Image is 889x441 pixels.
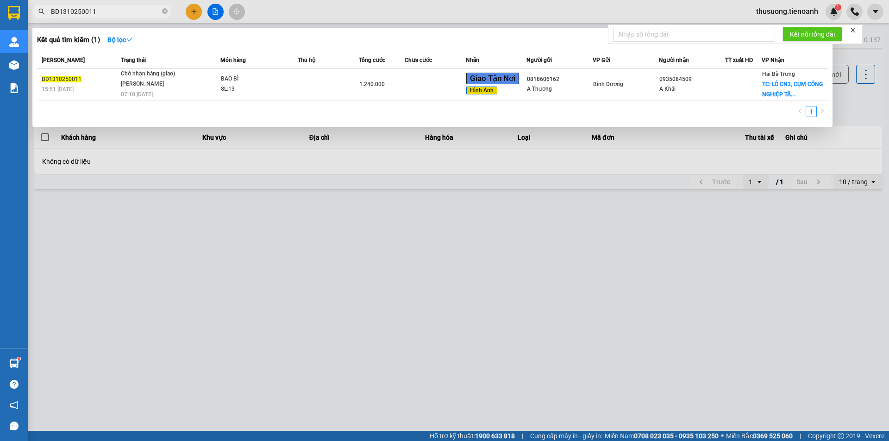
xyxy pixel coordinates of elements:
span: close [850,27,856,33]
div: A Khải [659,84,725,94]
button: Bộ lọcdown [100,32,140,47]
div: SL: 13 [221,84,290,94]
span: search [38,8,45,15]
span: TT xuất HĐ [725,57,753,63]
button: right [817,106,828,117]
span: Bình Dương [593,81,623,87]
span: Kết nối tổng đài [790,29,835,39]
span: Món hàng [220,57,246,63]
span: 07:10 [DATE] [121,91,153,98]
sup: 1 [18,357,20,360]
div: BAO BÌ [221,74,290,84]
span: TC: LÔ CN3, CỤM CÔNG NGHIỆP TÂ... [762,81,823,98]
li: 1 [806,106,817,117]
div: 0818606162 [527,75,592,84]
input: Nhập số tổng đài [613,27,775,42]
span: Thu hộ [298,57,315,63]
input: Tìm tên, số ĐT hoặc mã đơn [51,6,160,17]
span: question-circle [10,380,19,389]
span: Người nhận [659,57,689,63]
div: Chờ nhận hàng (giao) [121,69,190,79]
span: 15:51 [DATE] [42,86,74,93]
span: 1.240.000 [359,81,385,87]
span: Trạng thái [121,57,146,63]
span: Người gửi [526,57,552,63]
img: warehouse-icon [9,359,19,368]
img: warehouse-icon [9,60,19,70]
span: Giao Tận Nơi [466,73,519,84]
span: VP Nhận [762,57,784,63]
li: Previous Page [795,106,806,117]
span: left [797,108,803,114]
span: close-circle [162,7,168,16]
span: Chưa cước [405,57,432,63]
span: right [820,108,825,114]
span: VP Gửi [593,57,610,63]
span: down [126,37,132,43]
span: Nhãn [466,57,479,63]
div: A Thương [527,84,592,94]
a: 1 [806,106,816,117]
button: left [795,106,806,117]
span: notification [10,401,19,410]
span: Hình Ảnh [466,87,497,95]
button: Kết nối tổng đài [783,27,842,42]
span: message [10,422,19,430]
div: [PERSON_NAME] [121,79,190,89]
span: Tổng cước [359,57,385,63]
span: BD1310250011 [42,76,81,82]
div: 0935084509 [659,75,725,84]
strong: Bộ lọc [107,36,132,43]
li: Next Page [817,106,828,117]
img: logo-vxr [8,6,20,20]
h3: Kết quả tìm kiếm ( 1 ) [37,35,100,45]
span: close-circle [162,8,168,14]
span: Hai Bà Trưng [762,71,795,77]
span: [PERSON_NAME] [42,57,85,63]
img: solution-icon [9,83,19,93]
img: warehouse-icon [9,37,19,47]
